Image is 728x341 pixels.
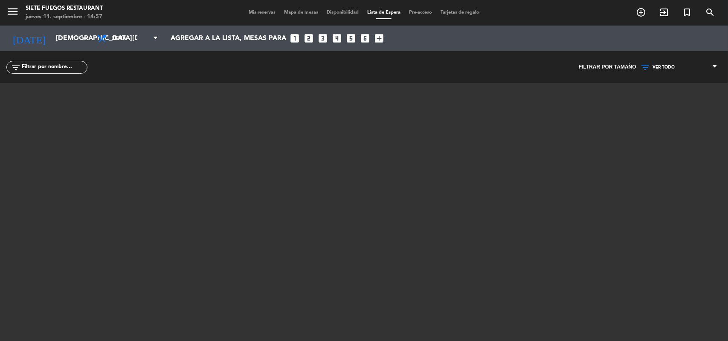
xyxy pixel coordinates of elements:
i: exit_to_app [659,7,669,17]
span: Tarjetas de regalo [436,10,484,15]
span: Disponibilidad [322,10,363,15]
div: jueves 11. septiembre - 14:57 [26,13,103,21]
i: looks_5 [345,33,357,44]
i: menu [6,5,19,18]
i: add_box [374,33,385,44]
i: [DATE] [6,29,52,48]
button: menu [6,5,19,21]
span: Agregar a la lista, mesas para [171,34,286,43]
i: looks_3 [317,33,328,44]
i: arrow_drop_down [79,33,90,43]
i: search [705,7,715,17]
span: Cena [112,31,152,47]
i: looks_6 [360,33,371,44]
span: Mapa de mesas [280,10,322,15]
i: add_circle_outline [636,7,646,17]
div: Siete Fuegos Restaurant [26,4,103,13]
i: turned_in_not [682,7,692,17]
i: looks_4 [331,33,342,44]
span: VER TODO [653,65,675,70]
i: looks_one [289,33,300,44]
span: Filtrar por tamaño [579,63,636,72]
input: Filtrar por nombre... [21,63,87,72]
i: looks_two [303,33,314,44]
span: Pre-acceso [405,10,436,15]
span: Lista de Espera [363,10,405,15]
span: Mis reservas [244,10,280,15]
i: filter_list [11,62,21,72]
